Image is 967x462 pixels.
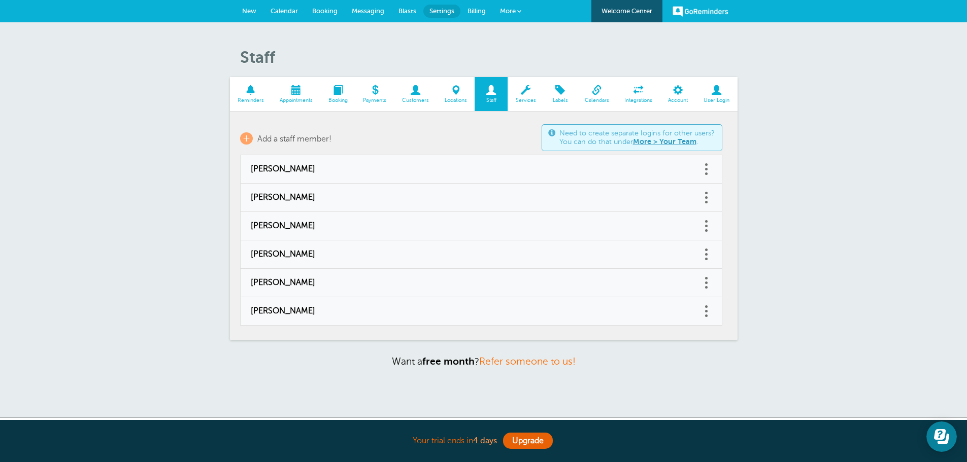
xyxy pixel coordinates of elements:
[251,193,691,202] a: [PERSON_NAME]
[312,7,338,15] span: Booking
[360,97,389,103] span: Payments
[251,221,691,231] a: [PERSON_NAME]
[701,97,732,103] span: User Login
[230,77,272,111] a: Reminders
[544,77,577,111] a: Labels
[442,97,470,103] span: Locations
[320,77,355,111] a: Booking
[665,97,691,103] span: Account
[479,356,576,367] a: Refer someone to us!
[429,7,454,15] span: Settings
[271,7,298,15] span: Calendar
[622,97,655,103] span: Integrations
[696,77,738,111] a: User Login
[355,77,394,111] a: Payments
[577,77,617,111] a: Calendars
[272,77,320,111] a: Appointments
[251,250,691,259] a: [PERSON_NAME]
[468,7,486,15] span: Billing
[257,134,331,144] span: Add a staff member!
[235,97,267,103] span: Reminders
[549,97,572,103] span: Labels
[325,97,350,103] span: Booking
[251,278,691,288] a: [PERSON_NAME]
[240,132,253,145] span: +
[473,436,497,445] a: 4 days
[422,356,475,367] strong: free month
[230,356,738,367] p: Want a ?
[500,7,516,15] span: More
[394,77,437,111] a: Customers
[437,77,475,111] a: Locations
[633,137,696,146] a: More > Your Team
[617,77,660,111] a: Integrations
[559,129,716,147] span: Need to create separate logins for other users? You can do that under .
[251,164,691,174] a: [PERSON_NAME]
[277,97,315,103] span: Appointments
[398,7,416,15] span: Blasts
[926,421,957,452] iframe: Resource center
[582,97,612,103] span: Calendars
[503,433,553,449] a: Upgrade
[251,306,691,316] a: [PERSON_NAME]
[480,97,503,103] span: Staff
[513,97,539,103] span: Services
[240,132,331,145] a: + Add a staff member!
[352,7,384,15] span: Messaging
[230,430,738,452] div: Your trial ends in .
[240,48,738,67] h1: Staff
[660,77,696,111] a: Account
[423,5,460,18] a: Settings
[399,97,432,103] span: Customers
[242,7,256,15] span: New
[508,77,544,111] a: Services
